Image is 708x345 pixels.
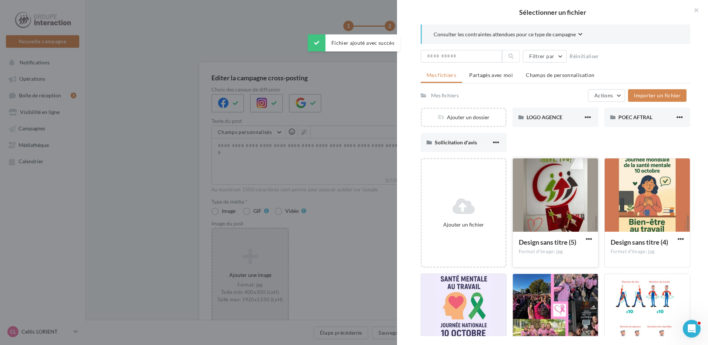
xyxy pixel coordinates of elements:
div: Ajouter un dossier [422,114,505,121]
button: Réinitialiser [567,52,602,61]
span: Partagés avec moi [469,72,513,78]
button: Actions [588,89,625,102]
button: Filtrer par [523,50,567,63]
button: Consulter les contraintes attendues pour ce type de campagne [434,30,582,40]
span: Importer un fichier [634,92,681,98]
span: Mes fichiers [427,72,456,78]
div: Ajouter un fichier [425,221,502,228]
span: LOGO AGENCE [527,114,562,120]
button: Importer un fichier [628,89,687,102]
span: Actions [594,92,613,98]
span: Design sans titre (5) [519,238,576,246]
span: Champs de personnalisation [526,72,594,78]
span: Sollicitation d'avis [435,139,477,145]
h2: Sélectionner un fichier [409,9,696,16]
span: Design sans titre (4) [611,238,668,246]
span: POEC AFTRAL [618,114,652,120]
div: Mes fichiers [431,92,459,99]
span: Consulter les contraintes attendues pour ce type de campagne [434,31,576,38]
div: Format d'image: jpg [611,248,684,255]
iframe: Intercom live chat [683,320,701,338]
div: Format d'image: jpg [519,248,592,255]
div: Fichier ajouté avec succès [308,34,400,51]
